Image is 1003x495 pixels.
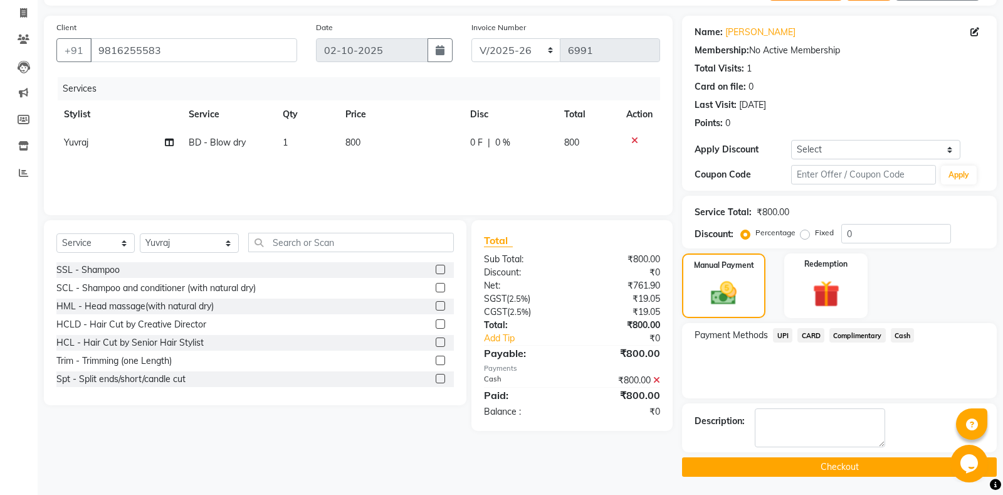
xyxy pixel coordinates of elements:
div: Total: [475,319,572,332]
label: Date [316,22,333,33]
div: ₹800.00 [572,374,670,387]
span: 1 [283,137,288,148]
span: CGST [484,306,507,317]
label: Invoice Number [471,22,526,33]
th: Stylist [56,100,181,129]
input: Enter Offer / Coupon Code [791,165,936,184]
a: [PERSON_NAME] [725,26,796,39]
div: 0 [725,117,730,130]
div: Payable: [475,346,572,361]
a: Add Tip [475,332,589,345]
th: Service [181,100,275,129]
span: UPI [773,328,792,343]
div: ₹19.05 [572,292,670,306]
div: Spt - Split ends/short/candle cut [56,373,186,386]
th: Action [619,100,660,129]
th: Disc [463,100,557,129]
div: Name: [695,26,723,39]
div: 1 [747,62,752,75]
button: Checkout [682,457,997,477]
div: SCL - Shampoo and conditioner (with natural dry) [56,282,256,295]
div: Services [58,77,670,100]
label: Client [56,22,76,33]
div: Points: [695,117,723,130]
div: Paid: [475,388,572,403]
span: SGST [484,293,507,304]
span: BD - Blow dry [189,137,246,148]
div: ₹19.05 [572,306,670,319]
th: Qty [275,100,338,129]
div: Discount: [695,228,733,241]
input: Search by Name/Mobile/Email/Code [90,38,297,62]
div: Membership: [695,44,749,57]
div: Cash [475,374,572,387]
span: | [488,136,490,149]
div: Coupon Code [695,168,791,181]
div: ₹0 [572,405,670,418]
label: Redemption [804,258,848,270]
div: HCLD - Hair Cut by Creative Director [56,318,206,331]
span: Yuvraj [64,137,88,148]
button: Apply [941,166,977,184]
div: Payments [484,363,660,374]
div: ₹800.00 [572,253,670,266]
div: Description: [695,415,745,428]
div: ₹800.00 [572,319,670,332]
label: Fixed [815,227,834,238]
div: ₹761.90 [572,279,670,292]
span: 2.5% [510,307,528,317]
span: Total [484,234,513,247]
input: Search or Scan [248,233,454,252]
span: 800 [345,137,360,148]
span: 800 [564,137,579,148]
div: No Active Membership [695,44,984,57]
div: [DATE] [739,98,766,112]
span: Payment Methods [695,329,768,342]
div: ₹0 [572,266,670,279]
span: 2.5% [509,294,528,304]
img: _cash.svg [703,279,745,308]
div: HML - Head massage(with natural dry) [56,300,214,313]
div: SSL - Shampoo [56,263,120,277]
th: Price [338,100,463,129]
iframe: chat widget [950,445,990,482]
div: HCL - Hair Cut by Senior Hair Stylist [56,336,204,349]
div: ( ) [475,292,572,306]
div: Service Total: [695,206,752,219]
div: Last Visit: [695,98,737,112]
img: _gift.svg [804,277,848,311]
div: ( ) [475,306,572,319]
th: Total [557,100,619,129]
div: Sub Total: [475,253,572,266]
label: Manual Payment [694,260,754,271]
span: 0 F [470,136,483,149]
button: +91 [56,38,92,62]
div: Card on file: [695,80,746,93]
div: 0 [748,80,754,93]
div: ₹0 [589,332,670,345]
div: Apply Discount [695,143,791,156]
span: 0 % [495,136,510,149]
span: Complimentary [829,328,886,343]
div: Discount: [475,266,572,279]
div: Trim - Trimming (one Length) [56,354,172,368]
div: Total Visits: [695,62,744,75]
div: Balance : [475,405,572,418]
div: ₹800.00 [757,206,789,219]
div: ₹800.00 [572,388,670,403]
div: Net: [475,279,572,292]
span: Cash [891,328,915,343]
label: Percentage [755,227,796,238]
div: ₹800.00 [572,346,670,361]
span: CARD [797,328,824,343]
